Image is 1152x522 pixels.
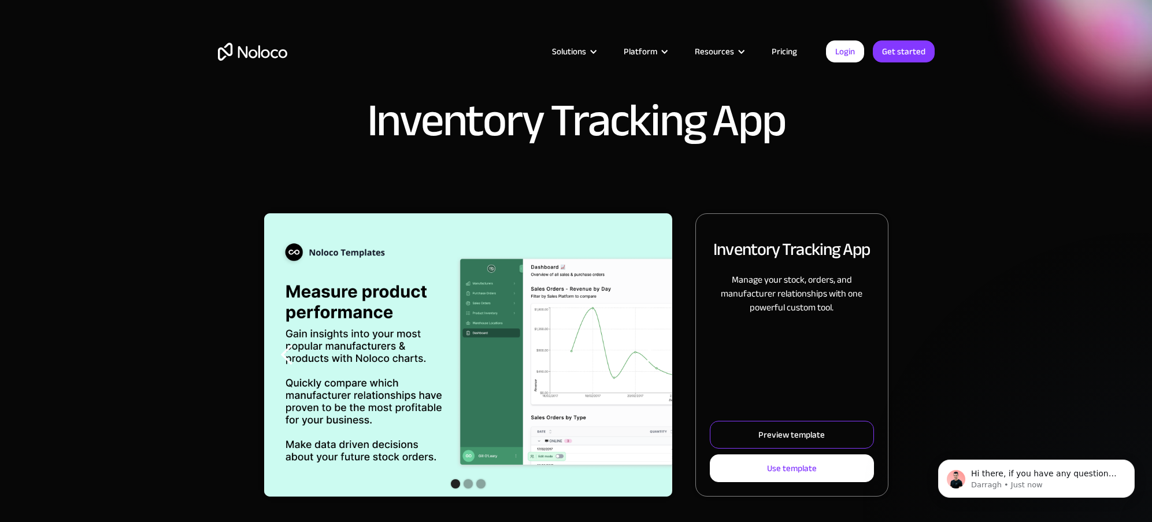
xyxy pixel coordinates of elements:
div: carousel [264,213,673,497]
div: Resources [680,44,757,59]
h2: Inventory Tracking App [713,237,870,261]
div: Solutions [552,44,586,59]
a: Get started [873,40,935,62]
div: Show slide 3 of 3 [476,479,486,488]
iframe: Intercom notifications message [921,435,1152,516]
a: Pricing [757,44,812,59]
div: previous slide [264,213,310,497]
a: Login [826,40,864,62]
div: Resources [695,44,734,59]
div: Platform [609,44,680,59]
h1: Inventory Tracking App [367,98,786,144]
div: next slide [626,213,672,497]
div: Use template [767,461,817,476]
p: Manage your stock, orders, and manufacturer relationships with one powerful custom tool. [710,273,873,314]
div: 3 of 3 [264,213,673,497]
div: Solutions [538,44,609,59]
div: Platform [624,44,657,59]
div: Show slide 1 of 3 [451,479,460,488]
a: Use template [710,454,873,482]
div: Preview template [758,427,825,442]
a: home [218,43,287,61]
a: Preview template [710,421,873,449]
div: Show slide 2 of 3 [464,479,473,488]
